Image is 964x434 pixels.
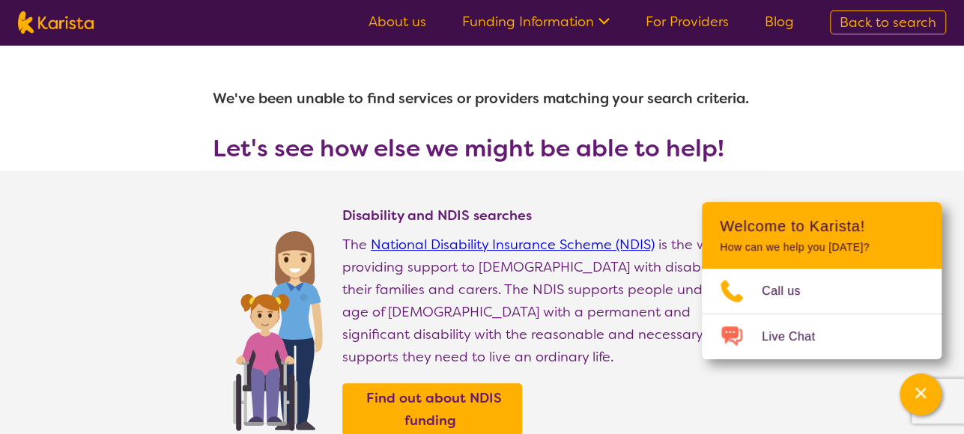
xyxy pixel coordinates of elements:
h4: Disability and NDIS searches [342,207,752,224]
span: Live Chat [762,325,833,348]
div: Channel Menu [702,202,942,359]
img: Karista logo [18,11,94,34]
h1: We've been unable to find services or providers matching your search criteria. [213,81,752,117]
h3: Let's see how else we might be able to help! [213,135,752,162]
h2: Welcome to Karista! [720,217,924,235]
ul: Choose channel [702,269,942,359]
a: Blog [765,13,794,31]
button: Channel Menu [900,373,942,415]
span: Back to search [840,13,936,31]
a: For Providers [646,13,729,31]
a: National Disability Insurance Scheme (NDIS) [371,236,655,254]
p: How can we help you [DATE]? [720,241,924,254]
img: Find NDIS and Disability services and providers [228,221,327,431]
a: Back to search [830,10,946,34]
a: About us [369,13,426,31]
a: Funding Information [462,13,610,31]
span: Call us [762,280,819,302]
b: Find out about NDIS funding [366,389,502,430]
a: Find out about NDIS funding [346,387,518,432]
p: The is the way of providing support to [DEMOGRAPHIC_DATA] with disability, their families and car... [342,233,752,368]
